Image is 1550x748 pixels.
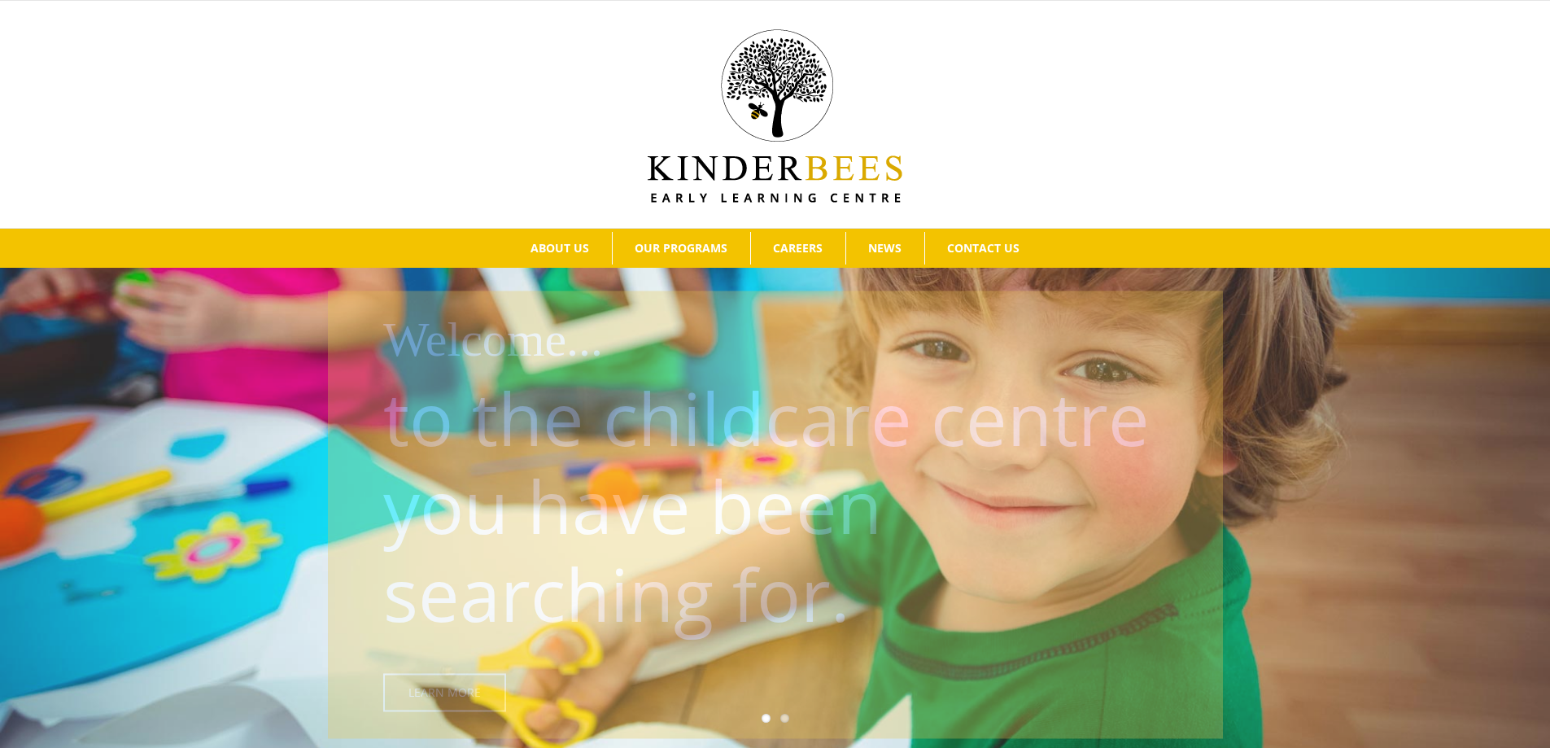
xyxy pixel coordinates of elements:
[762,714,771,723] a: 1
[24,229,1526,268] nav: Main Menu
[846,232,924,265] a: NEWS
[648,29,902,203] img: Kinder Bees Logo
[635,243,727,254] span: OUR PROGRAMS
[383,374,1176,638] p: to the childcare centre you have been searching for.
[868,243,902,254] span: NEWS
[530,243,589,254] span: ABOUT US
[773,243,823,254] span: CAREERS
[751,232,845,265] a: CAREERS
[780,714,789,723] a: 2
[509,232,612,265] a: ABOUT US
[383,306,1211,374] h1: Welcome...
[947,243,1020,254] span: CONTACT US
[383,674,506,712] a: Learn More
[925,232,1042,265] a: CONTACT US
[613,232,750,265] a: OUR PROGRAMS
[408,686,481,700] span: Learn More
